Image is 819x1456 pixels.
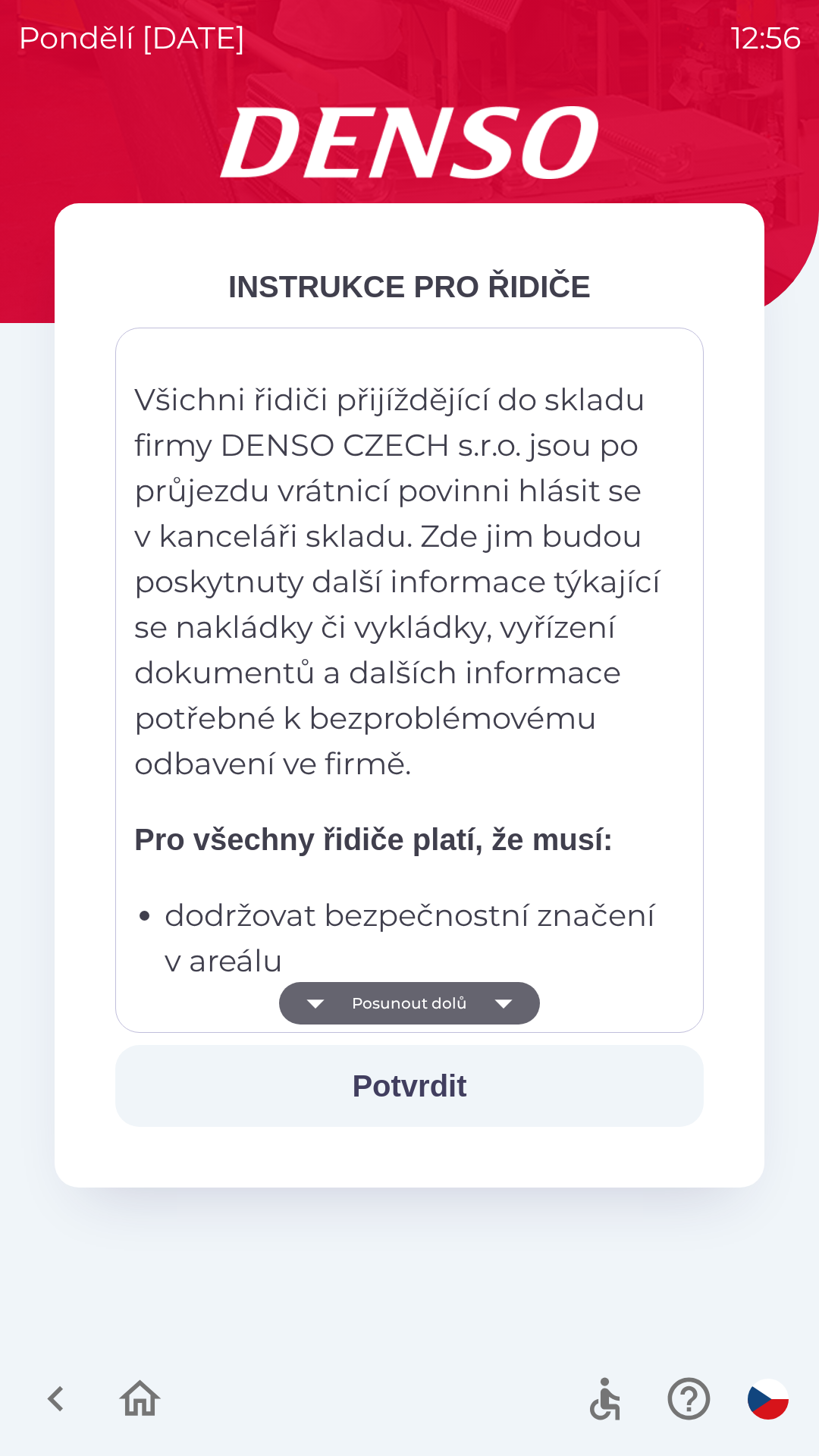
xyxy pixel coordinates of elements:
img: cs flag [748,1379,789,1420]
p: pondělí [DATE] [18,15,246,61]
p: 12:56 [731,15,801,61]
p: Všichni řidiči přijíždějící do skladu firmy DENSO CZECH s.r.o. jsou po průjezdu vrátnicí povinni ... [134,377,664,786]
button: Posunout dolů [279,982,540,1025]
img: Logo [55,106,764,179]
div: INSTRUKCE PRO ŘIDIČE [115,264,704,309]
p: dodržovat bezpečnostní značení v areálu [165,893,664,984]
strong: Pro všechny řidiče platí, že musí: [134,823,613,856]
button: Potvrdit [115,1045,704,1127]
